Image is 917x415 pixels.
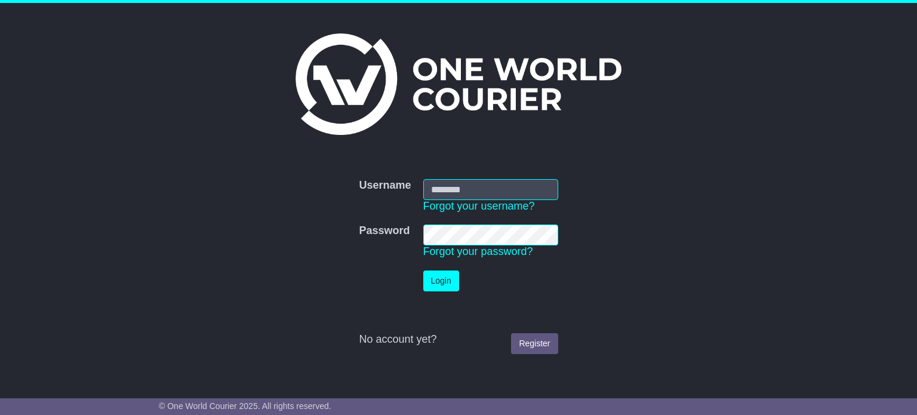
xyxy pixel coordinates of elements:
[296,33,621,135] img: One World
[159,401,331,411] span: © One World Courier 2025. All rights reserved.
[511,333,558,354] a: Register
[423,270,459,291] button: Login
[423,245,533,257] a: Forgot your password?
[423,200,535,212] a: Forgot your username?
[359,179,411,192] label: Username
[359,333,558,346] div: No account yet?
[359,225,410,238] label: Password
